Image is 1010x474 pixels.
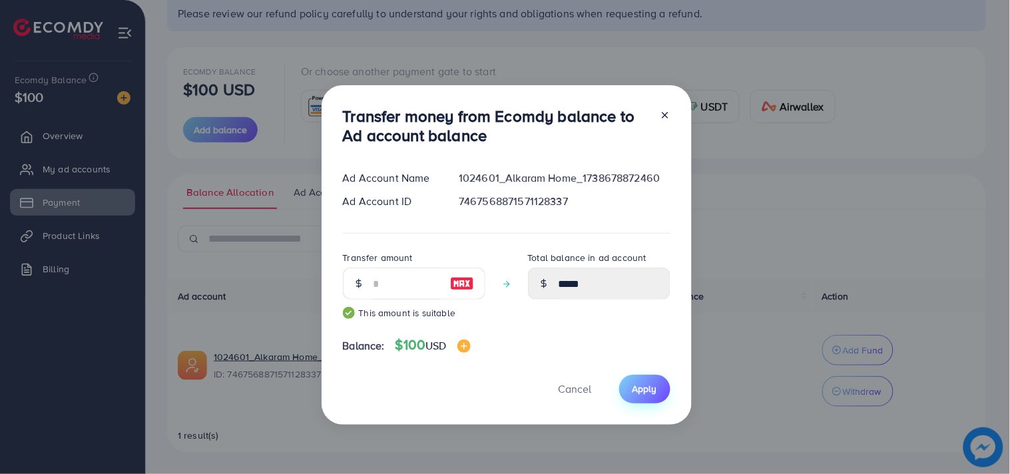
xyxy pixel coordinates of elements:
[343,338,385,354] span: Balance:
[542,375,609,403] button: Cancel
[448,194,680,209] div: 7467568871571128337
[450,276,474,292] img: image
[559,381,592,396] span: Cancel
[332,170,449,186] div: Ad Account Name
[528,251,646,264] label: Total balance in ad account
[425,338,446,353] span: USD
[619,375,670,403] button: Apply
[395,337,471,354] h4: $100
[632,382,657,395] span: Apply
[343,307,355,319] img: guide
[343,306,485,320] small: This amount is suitable
[343,107,649,145] h3: Transfer money from Ecomdy balance to Ad account balance
[457,340,471,353] img: image
[332,194,449,209] div: Ad Account ID
[448,170,680,186] div: 1024601_Alkaram Home_1738678872460
[343,251,413,264] label: Transfer amount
